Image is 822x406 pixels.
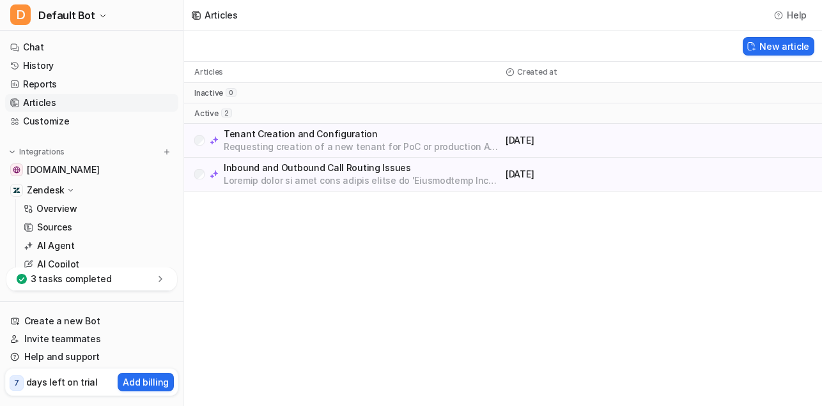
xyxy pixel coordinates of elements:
[37,258,79,271] p: AI Copilot
[8,147,17,156] img: expand menu
[13,166,20,174] img: help.brightpattern.com
[5,112,178,130] a: Customize
[743,37,814,56] button: New article
[37,221,72,234] p: Sources
[19,147,65,157] p: Integrations
[770,6,812,24] button: Help
[5,348,178,366] a: Help and support
[19,200,178,218] a: Overview
[5,38,178,56] a: Chat
[224,162,500,174] p: Inbound and Outbound Call Routing Issues
[224,140,500,153] p: Requesting creation of a new tenant for PoC or production A new tenant can be created with a spec...
[194,88,223,98] p: inactive
[506,134,656,147] p: [DATE]
[226,88,237,97] span: 0
[123,375,169,389] p: Add billing
[5,161,178,179] a: help.brightpattern.com[DOMAIN_NAME]
[10,4,31,25] span: D
[517,67,557,77] p: Created at
[27,184,65,197] p: Zendesk
[162,147,171,156] img: menu_add.svg
[36,202,77,215] p: Overview
[224,128,500,140] p: Tenant Creation and Configuration
[205,8,238,22] div: Articles
[27,163,99,176] span: [DOMAIN_NAME]
[37,239,75,252] p: AI Agent
[13,186,20,194] img: Zendesk
[14,377,19,389] p: 7
[19,237,178,255] a: AI Agent
[5,75,178,93] a: Reports
[194,109,219,119] p: active
[506,168,656,181] p: [DATE]
[31,273,111,285] p: 3 tasks completed
[19,255,178,273] a: AI Copilot
[5,57,178,75] a: History
[19,218,178,236] a: Sources
[5,146,68,158] button: Integrations
[194,67,223,77] p: Articles
[221,109,232,117] span: 2
[5,312,178,330] a: Create a new Bot
[5,330,178,348] a: Invite teammates
[38,6,95,24] span: Default Bot
[118,373,174,391] button: Add billing
[5,94,178,112] a: Articles
[26,375,98,389] p: days left on trial
[224,174,500,187] p: Loremip dolor si amet cons adipis elitse do 'Eiusmodtemp Inc Utlab' etdol Magn aliquae admin ve q...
